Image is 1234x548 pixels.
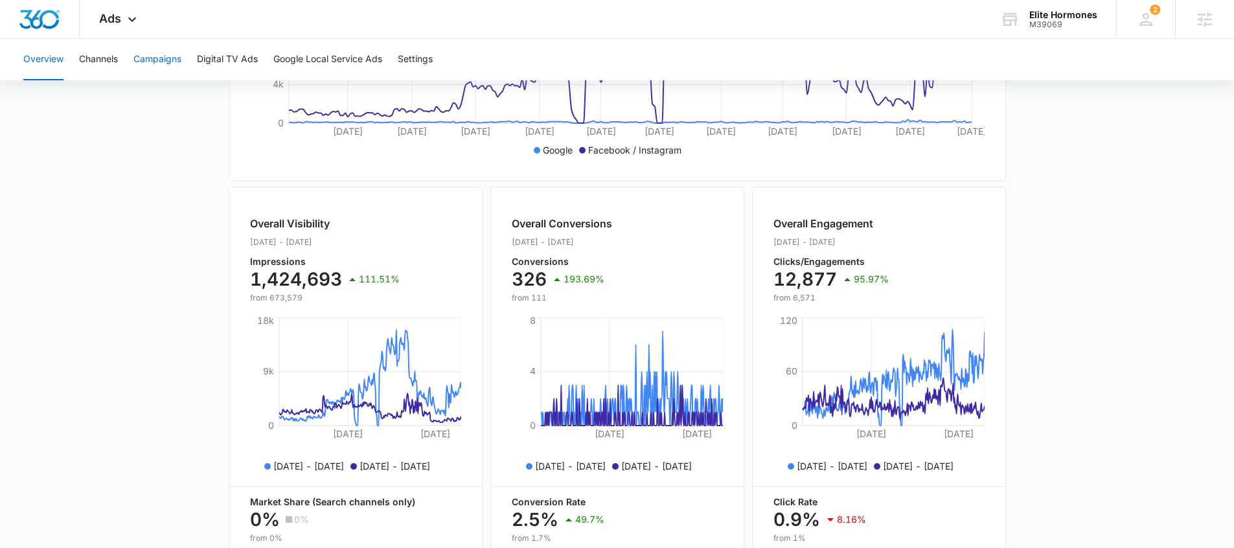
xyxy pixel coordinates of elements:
[250,216,400,231] h2: Overall Visibility
[273,459,344,473] p: [DATE] - [DATE]
[535,459,606,473] p: [DATE] - [DATE]
[332,126,362,137] tspan: [DATE]
[461,126,490,137] tspan: [DATE]
[530,365,536,376] tspan: 4
[250,236,400,248] p: [DATE] - [DATE]
[512,509,558,530] p: 2.5%
[786,365,797,376] tspan: 60
[831,126,861,137] tspan: [DATE]
[250,509,280,530] p: 0%
[250,497,461,507] p: Market Share (Search channels only)
[263,365,274,376] tspan: 9k
[780,315,797,326] tspan: 120
[773,509,820,530] p: 0.9%
[944,428,974,439] tspan: [DATE]
[512,497,723,507] p: Conversion Rate
[250,292,400,304] p: from 673,579
[512,257,612,266] p: Conversions
[797,459,867,473] p: [DATE] - [DATE]
[768,126,797,137] tspan: [DATE]
[530,315,536,326] tspan: 8
[773,269,837,290] p: 12,877
[278,117,284,128] tspan: 0
[398,39,433,80] button: Settings
[530,420,536,431] tspan: 0
[396,126,426,137] tspan: [DATE]
[133,39,181,80] button: Campaigns
[957,126,987,137] tspan: [DATE]
[268,420,274,431] tspan: 0
[854,275,889,284] p: 95.97%
[250,269,342,290] p: 1,424,693
[197,39,258,80] button: Digital TV Ads
[512,269,547,290] p: 326
[773,497,985,507] p: Click Rate
[621,459,692,473] p: [DATE] - [DATE]
[250,257,400,266] p: Impressions
[1029,10,1097,20] div: account name
[837,515,866,524] p: 8.16%
[524,126,554,137] tspan: [DATE]
[883,459,954,473] p: [DATE] - [DATE]
[512,236,612,248] p: [DATE] - [DATE]
[773,292,889,304] p: from 6,571
[706,126,736,137] tspan: [DATE]
[294,515,309,524] p: 0%
[595,428,624,439] tspan: [DATE]
[564,275,604,284] p: 193.69%
[273,78,284,89] tspan: 4k
[420,428,450,439] tspan: [DATE]
[1150,5,1160,15] span: 2
[257,315,274,326] tspan: 18k
[575,515,604,524] p: 49.7%
[645,126,674,137] tspan: [DATE]
[23,39,63,80] button: Overview
[512,216,612,231] h2: Overall Conversions
[586,126,615,137] tspan: [DATE]
[1029,20,1097,29] div: account id
[792,420,797,431] tspan: 0
[543,143,573,157] p: Google
[512,292,612,304] p: from 111
[773,532,985,544] p: from 1%
[359,275,400,284] p: 111.51%
[99,12,121,25] span: Ads
[360,459,430,473] p: [DATE] - [DATE]
[682,428,712,439] tspan: [DATE]
[773,257,889,266] p: Clicks/Engagements
[588,143,681,157] p: Facebook / Instagram
[895,126,925,137] tspan: [DATE]
[79,39,118,80] button: Channels
[856,428,886,439] tspan: [DATE]
[773,236,889,248] p: [DATE] - [DATE]
[512,532,723,544] p: from 1.7%
[773,216,889,231] h2: Overall Engagement
[1150,5,1160,15] div: notifications count
[250,532,461,544] p: from 0%
[273,39,382,80] button: Google Local Service Ads
[333,428,363,439] tspan: [DATE]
